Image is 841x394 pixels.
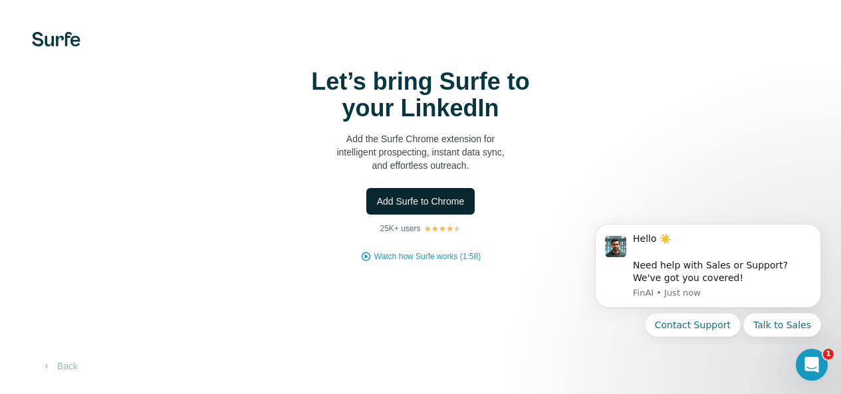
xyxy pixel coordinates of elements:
[796,349,828,381] iframe: Intercom live chat
[380,223,420,235] p: 25K+ users
[377,195,465,208] span: Add Surfe to Chrome
[288,132,554,172] p: Add the Surfe Chrome extension for intelligent prospecting, instant data sync, and effortless out...
[366,188,475,215] button: Add Surfe to Chrome
[32,354,87,378] button: Back
[288,68,554,122] h1: Let’s bring Surfe to your LinkedIn
[575,212,841,345] iframe: Intercom notifications message
[823,349,834,359] span: 1
[374,250,481,262] button: Watch how Surfe works (1:58)
[423,225,461,233] img: Rating Stars
[32,32,80,47] img: Surfe's logo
